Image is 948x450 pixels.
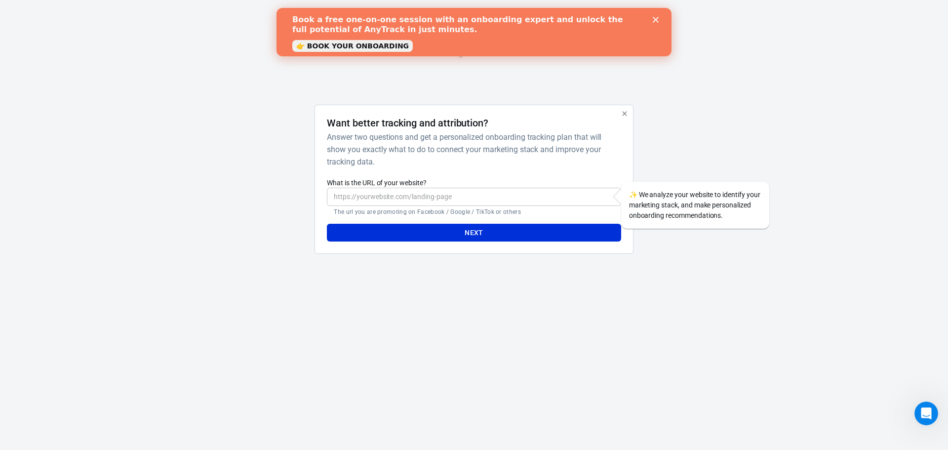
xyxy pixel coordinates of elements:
[334,208,614,216] p: The url you are promoting on Facebook / Google / TikTok or others
[327,188,621,206] input: https://yourwebsite.com/landing-page
[276,8,671,56] iframe: Intercom live chat banner
[327,178,621,188] label: What is the URL of your website?
[327,117,488,129] h4: Want better tracking and attribution?
[327,131,617,168] h6: Answer two questions and get a personalized onboarding tracking plan that will show you exactly w...
[227,40,721,57] div: AnyTrack
[629,191,637,199] span: sparkles
[621,182,769,229] div: We analyze your website to identify your marketing stack, and make personalized onboarding recomm...
[376,9,386,15] div: Close
[327,224,621,242] button: Next
[914,402,938,425] iframe: Intercom live chat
